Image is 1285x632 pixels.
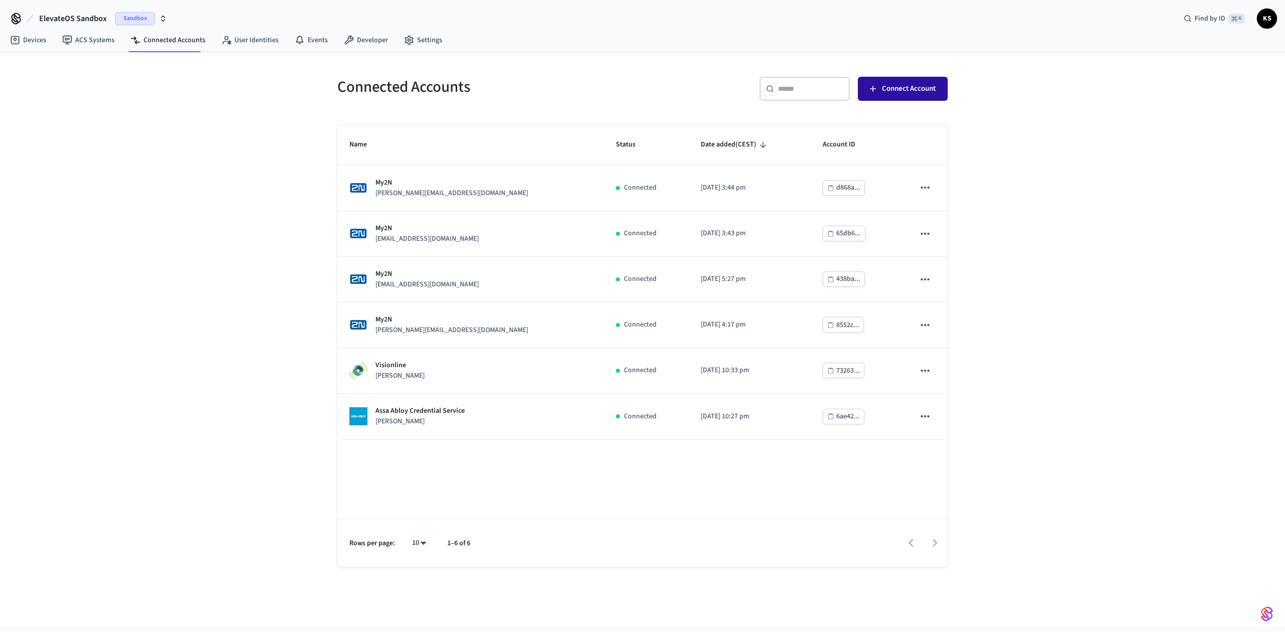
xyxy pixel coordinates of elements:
span: Name [349,137,380,152]
span: Date added(CEST) [701,137,769,152]
p: [DATE] 10:27 pm [701,411,799,422]
p: My2N [375,223,479,234]
p: [DATE] 3:44 pm [701,183,799,193]
p: [DATE] 5:27 pm [701,274,799,284]
p: Connected [624,320,657,330]
img: 2N Logo, Square [349,270,367,288]
span: ⌘ K [1228,14,1245,24]
img: 2N Logo, Square [349,179,367,197]
button: 8552c... [823,317,864,333]
p: [PERSON_NAME] [375,371,425,381]
div: 438ba... [836,273,860,285]
button: Connect Account [858,77,948,101]
p: Visionline [375,360,425,371]
p: [PERSON_NAME][EMAIL_ADDRESS][DOMAIN_NAME] [375,188,528,199]
h5: Connected Accounts [337,77,636,97]
p: Connected [624,228,657,239]
div: 65db6... [836,227,861,240]
p: Connected [624,274,657,284]
p: Connected [624,183,657,193]
span: Status [616,137,649,152]
button: 65db6... [823,226,865,241]
p: Connected [624,411,657,422]
p: 1–6 of 6 [447,538,470,549]
button: 6ae42... [823,409,864,424]
a: ACS Systems [54,31,122,49]
p: Assa Abloy Credential Service [375,406,465,416]
p: [DATE] 10:33 pm [701,365,799,376]
button: KS [1257,9,1277,29]
p: [PERSON_NAME][EMAIL_ADDRESS][DOMAIN_NAME] [375,325,528,336]
button: 73263... [823,363,864,378]
a: Devices [2,31,54,49]
img: ASSA ABLOY Credential Service [349,407,367,425]
img: 2N Logo, Square [349,316,367,334]
div: d868a... [836,182,860,194]
a: Connected Accounts [122,31,213,49]
div: 10 [407,536,431,550]
a: Events [287,31,336,49]
span: Account ID [823,137,868,152]
p: [DATE] 3:43 pm [701,228,799,239]
p: [EMAIL_ADDRESS][DOMAIN_NAME] [375,234,479,244]
p: Connected [624,365,657,376]
img: SeamLogoGradient.69752ec5.svg [1261,606,1273,622]
span: Sandbox [115,12,155,25]
button: 438ba... [823,271,865,287]
span: KS [1258,10,1276,28]
a: Developer [336,31,396,49]
div: 6ae42... [836,410,860,423]
a: User Identities [213,31,287,49]
p: Rows per page: [349,538,395,549]
p: [PERSON_NAME] [375,416,465,427]
p: My2N [375,269,479,279]
p: My2N [375,178,528,188]
span: Connect Account [882,82,936,95]
img: 2N Logo, Square [349,225,367,242]
p: My2N [375,314,528,325]
div: 8552c... [836,319,859,332]
span: Find by ID [1195,14,1225,24]
button: d868a... [823,180,865,196]
span: ElevateOS Sandbox [39,13,107,25]
table: sticky table [337,125,948,439]
p: [EMAIL_ADDRESS][DOMAIN_NAME] [375,279,479,290]
div: 73263... [836,365,860,377]
div: Find by ID⌘ K [1176,10,1253,28]
a: Settings [396,31,450,49]
p: [DATE] 4:17 pm [701,320,799,330]
img: Visionline [349,362,367,380]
